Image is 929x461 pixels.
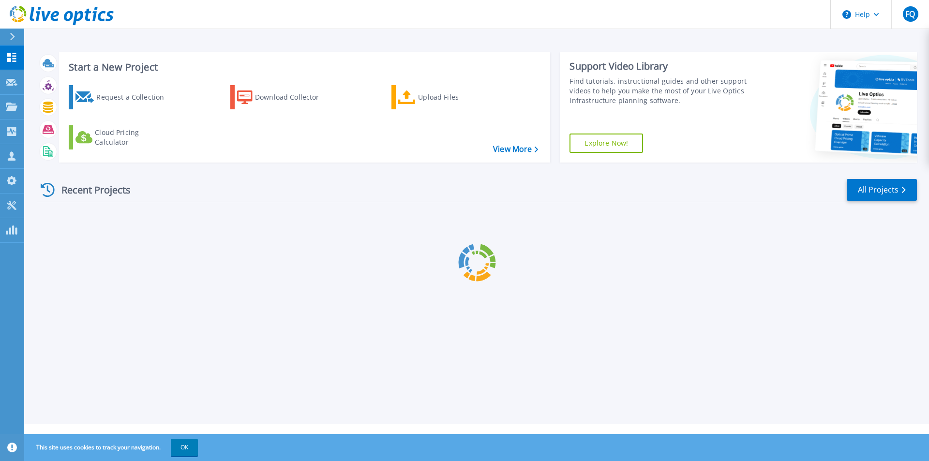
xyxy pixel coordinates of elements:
span: FQ [905,10,915,18]
div: Download Collector [255,88,332,107]
div: Support Video Library [569,60,751,73]
a: Request a Collection [69,85,177,109]
div: Upload Files [418,88,495,107]
a: Explore Now! [569,134,643,153]
a: Upload Files [391,85,499,109]
button: OK [171,439,198,456]
a: View More [493,145,538,154]
div: Find tutorials, instructional guides and other support videos to help you make the most of your L... [569,76,751,105]
h3: Start a New Project [69,62,538,73]
div: Request a Collection [96,88,174,107]
div: Recent Projects [37,178,144,202]
div: Cloud Pricing Calculator [95,128,172,147]
a: All Projects [847,179,917,201]
a: Download Collector [230,85,338,109]
a: Cloud Pricing Calculator [69,125,177,149]
span: This site uses cookies to track your navigation. [27,439,198,456]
